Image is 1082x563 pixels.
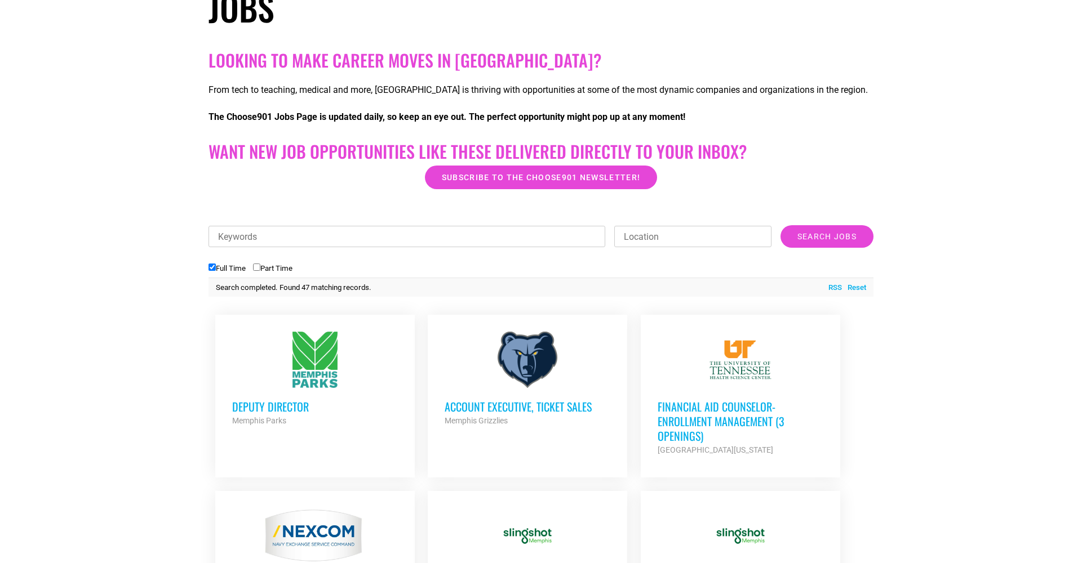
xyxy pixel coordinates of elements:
[209,264,246,272] label: Full Time
[209,263,216,271] input: Full Time
[641,315,840,473] a: Financial Aid Counselor-Enrollment Management (3 Openings) [GEOGRAPHIC_DATA][US_STATE]
[658,399,823,443] h3: Financial Aid Counselor-Enrollment Management (3 Openings)
[823,282,842,293] a: RSS
[442,173,640,181] span: Subscribe to the Choose901 newsletter!
[253,263,260,271] input: Part Time
[253,264,292,272] label: Part Time
[209,50,873,70] h2: Looking to make career moves in [GEOGRAPHIC_DATA]?
[209,83,873,97] p: From tech to teaching, medical and more, [GEOGRAPHIC_DATA] is thriving with opportunities at some...
[232,399,398,414] h3: Deputy Director
[614,226,771,247] input: Location
[216,283,371,292] span: Search completed. Found 47 matching records.
[209,111,685,122] strong: The Choose901 Jobs Page is updated daily, so keep an eye out. The perfect opportunity might pop u...
[215,315,415,444] a: Deputy Director Memphis Parks
[209,226,605,247] input: Keywords
[209,141,873,162] h2: Want New Job Opportunities like these Delivered Directly to your Inbox?
[428,315,627,444] a: Account Executive, Ticket Sales Memphis Grizzlies
[425,166,657,189] a: Subscribe to the Choose901 newsletter!
[658,445,773,454] strong: [GEOGRAPHIC_DATA][US_STATE]
[842,282,866,293] a: Reset
[445,399,610,414] h3: Account Executive, Ticket Sales
[781,225,873,248] input: Search Jobs
[445,416,508,425] strong: Memphis Grizzlies
[232,416,286,425] strong: Memphis Parks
